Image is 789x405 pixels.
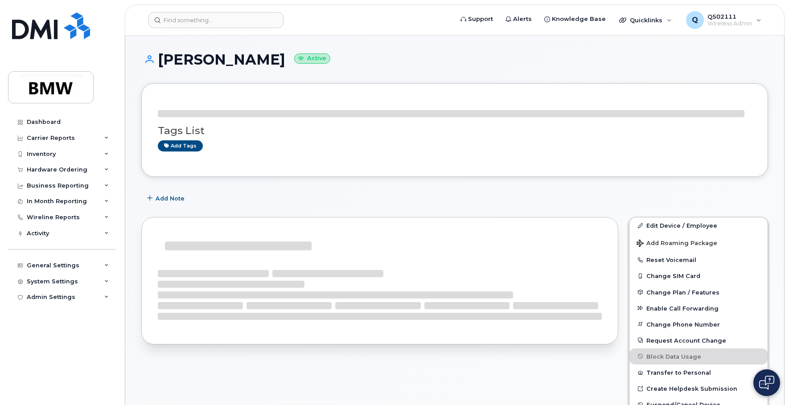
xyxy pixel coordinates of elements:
h1: [PERSON_NAME] [141,52,768,67]
small: Active [294,53,330,64]
button: Add Note [141,190,192,206]
button: Reset Voicemail [629,252,768,268]
button: Block Data Usage [629,348,768,364]
button: Change SIM Card [629,268,768,284]
a: Add tags [158,140,203,151]
span: Change Plan / Features [646,289,719,295]
h3: Tags List [158,125,752,136]
button: Add Roaming Package [629,233,768,252]
button: Request Account Change [629,332,768,348]
button: Enable Call Forwarding [629,300,768,316]
span: Enable Call Forwarding [646,305,719,311]
img: Open chat [759,376,774,390]
span: Add Note [156,194,185,203]
span: Add Roaming Package [637,240,717,248]
button: Change Plan / Features [629,284,768,300]
a: Create Helpdesk Submission [629,380,768,397]
button: Transfer to Personal [629,364,768,380]
button: Change Phone Number [629,316,768,332]
a: Edit Device / Employee [629,217,768,233]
